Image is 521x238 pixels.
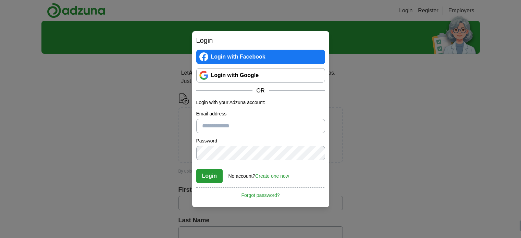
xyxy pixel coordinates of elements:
button: Login [196,169,223,183]
a: Forgot password? [196,187,325,199]
h2: Login [196,35,325,46]
label: Password [196,137,325,145]
p: Login with your Adzuna account: [196,99,325,106]
label: Email address [196,110,325,117]
span: OR [252,87,269,95]
a: Create one now [255,173,289,179]
a: Login with Google [196,68,325,83]
div: No account? [228,168,289,180]
a: Login with Facebook [196,50,325,64]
